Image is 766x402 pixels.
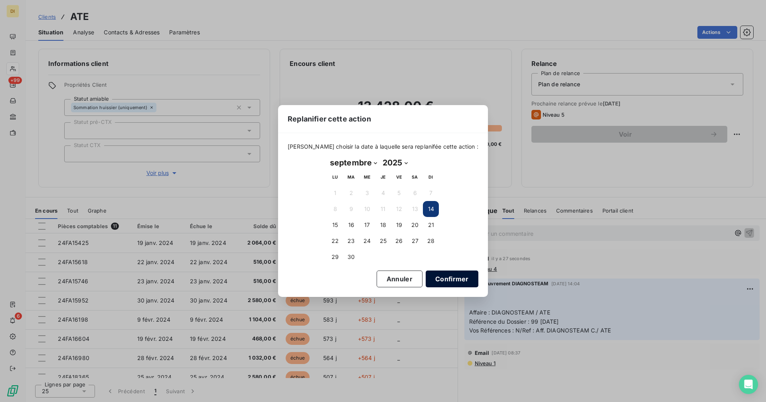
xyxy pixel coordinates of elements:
[327,185,343,201] button: 1
[391,233,407,249] button: 26
[391,201,407,217] button: 12
[375,185,391,201] button: 4
[375,201,391,217] button: 11
[391,217,407,233] button: 19
[343,201,359,217] button: 9
[359,185,375,201] button: 3
[423,169,439,185] th: dimanche
[359,169,375,185] th: mercredi
[359,217,375,233] button: 17
[343,217,359,233] button: 16
[375,169,391,185] th: jeudi
[426,271,478,287] button: Confirmer
[423,201,439,217] button: 14
[391,185,407,201] button: 5
[327,217,343,233] button: 15
[391,169,407,185] th: vendredi
[343,249,359,265] button: 30
[407,201,423,217] button: 13
[327,169,343,185] th: lundi
[343,169,359,185] th: mardi
[407,233,423,249] button: 27
[343,185,359,201] button: 2
[288,143,478,151] span: [PERSON_NAME] choisir la date à laquelle sera replanifée cette action :
[407,185,423,201] button: 6
[423,185,439,201] button: 7
[327,233,343,249] button: 22
[739,375,758,394] div: Open Intercom Messenger
[407,169,423,185] th: samedi
[375,233,391,249] button: 25
[327,249,343,265] button: 29
[423,217,439,233] button: 21
[359,201,375,217] button: 10
[377,271,422,287] button: Annuler
[343,233,359,249] button: 23
[423,233,439,249] button: 28
[288,113,371,124] span: Replanifier cette action
[407,217,423,233] button: 20
[327,201,343,217] button: 8
[359,233,375,249] button: 24
[375,217,391,233] button: 18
